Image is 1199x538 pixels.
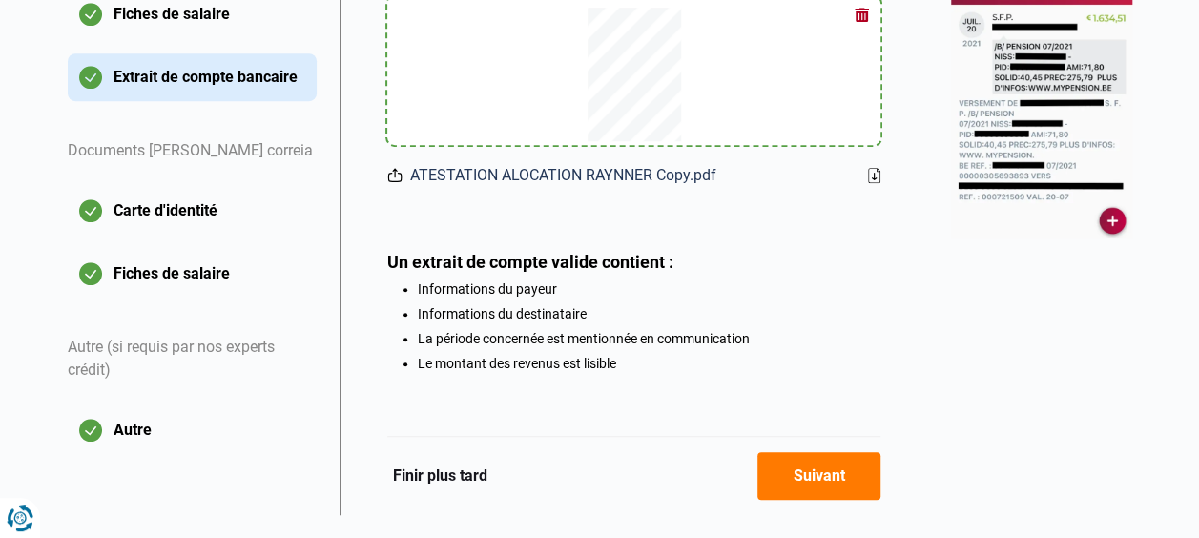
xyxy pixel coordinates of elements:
button: Extrait de compte bancaire [68,53,317,101]
button: Fiches de salaire [68,250,317,298]
li: Le montant des revenus est lisible [418,356,881,371]
button: Suivant [757,452,880,500]
div: Autre (si requis par nos experts crédit) [68,313,317,406]
button: Finir plus tard [387,464,493,488]
div: Un extrait de compte valide contient : [387,252,881,272]
button: Carte d'identité [68,187,317,235]
li: La période concernée est mentionnée en communication [418,331,881,346]
li: Informations du destinataire [418,306,881,321]
span: ATESTATION ALOCATION RAYNNER Copy.pdf [410,164,716,187]
a: Download [868,168,880,183]
li: Informations du payeur [418,281,881,297]
div: Documents [PERSON_NAME] correia [68,116,317,187]
button: Autre [68,406,317,454]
